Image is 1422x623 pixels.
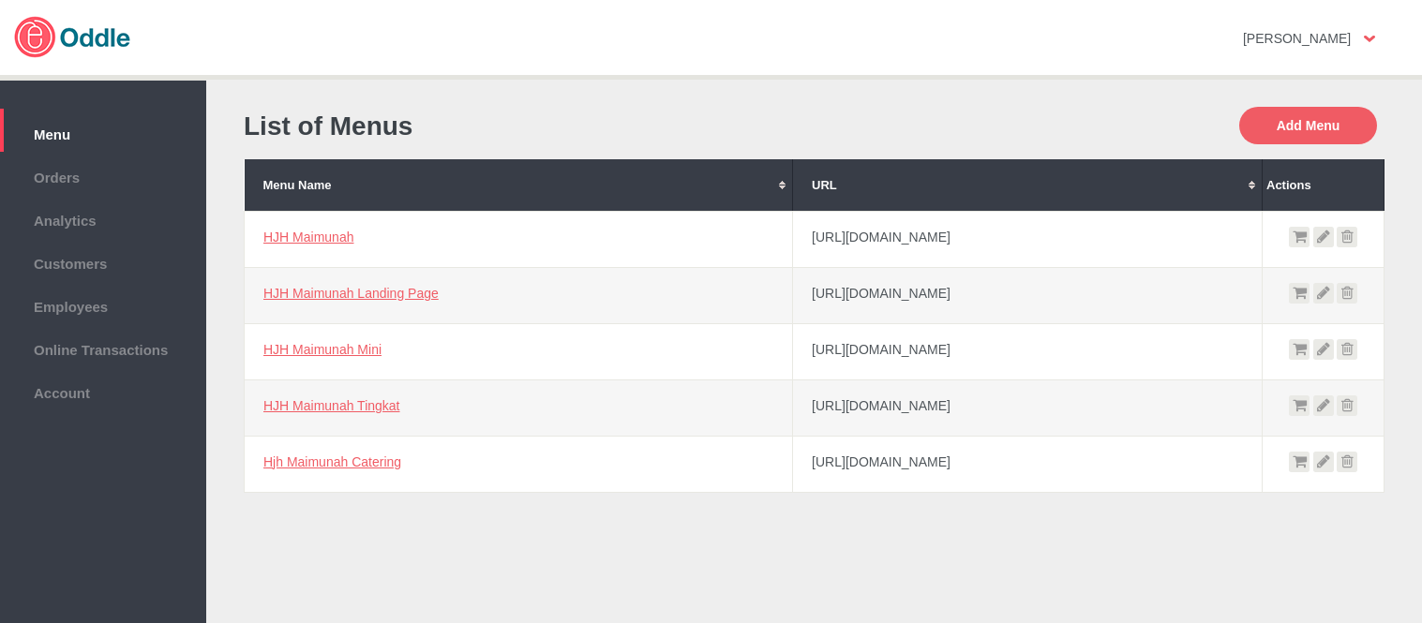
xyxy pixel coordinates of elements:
span: Account [9,380,197,401]
a: HJH Maimunah Landing Page [263,286,439,301]
div: Menu Name [263,178,774,192]
th: Menu Name: No sort applied, activate to apply an ascending sort [245,159,793,211]
th: URL: No sort applied, activate to apply an ascending sort [793,159,1263,211]
span: Analytics [9,208,197,229]
span: Orders [9,165,197,185]
div: Actions [1266,178,1380,192]
a: Hjh Maimunah Catering [263,454,401,469]
h1: List of Menus [244,111,805,141]
td: [URL][DOMAIN_NAME] [793,379,1263,436]
span: Employees [9,294,197,315]
span: Menu [9,122,197,142]
strong: [PERSON_NAME] [1243,31,1351,46]
a: HJH Maimunah [263,230,353,245]
span: Online Transactions [9,337,197,358]
a: HJH Maimunah Tingkat [263,398,400,413]
th: Actions: No sort applied, sorting is disabled [1263,159,1385,211]
td: [URL][DOMAIN_NAME] [793,323,1263,379]
td: [URL][DOMAIN_NAME] [793,211,1263,267]
td: [URL][DOMAIN_NAME] [793,436,1263,492]
img: user-option-arrow.png [1364,36,1375,42]
td: [URL][DOMAIN_NAME] [793,267,1263,323]
button: Add Menu [1239,107,1377,144]
span: Customers [9,251,197,272]
a: HJH Maimunah Mini [263,342,382,357]
div: URL [812,178,1243,192]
